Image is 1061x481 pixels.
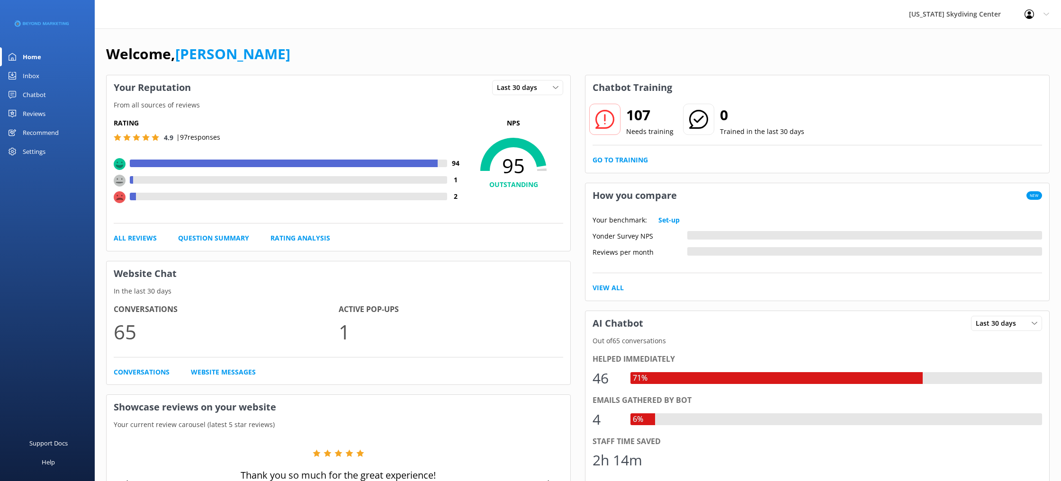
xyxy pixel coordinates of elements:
p: Out of 65 conversations [585,336,1049,346]
h4: 94 [447,158,464,169]
span: 95 [464,154,563,178]
div: Reviews per month [593,247,687,256]
h4: 1 [447,175,464,185]
a: All Reviews [114,233,157,243]
p: Trained in the last 30 days [720,126,804,137]
p: 65 [114,316,339,347]
a: Question Summary [178,233,249,243]
h5: Rating [114,118,464,128]
span: Last 30 days [497,82,543,93]
span: 4.9 [164,133,173,142]
h1: Welcome, [106,43,290,65]
div: Help [42,453,55,472]
div: 71% [630,372,650,384]
div: Reviews [23,104,45,123]
a: Conversations [114,367,170,377]
div: Support Docs [29,434,68,453]
h4: Conversations [114,303,339,316]
a: [PERSON_NAME] [175,44,290,63]
p: Needs training [626,126,674,137]
div: Home [23,47,41,66]
h2: 0 [720,104,804,126]
p: From all sources of reviews [107,100,570,110]
h4: 2 [447,191,464,202]
a: Set-up [658,215,680,225]
div: Yonder Survey NPS [593,231,687,240]
div: Recommend [23,123,59,142]
div: Staff time saved [593,436,1042,448]
h2: 107 [626,104,674,126]
div: Chatbot [23,85,46,104]
img: 3-1676954853.png [14,20,69,27]
h3: AI Chatbot [585,311,650,336]
h4: Active Pop-ups [339,303,564,316]
h3: How you compare [585,183,684,208]
p: Your benchmark: [593,215,647,225]
h3: Chatbot Training [585,75,679,100]
a: Go to Training [593,155,648,165]
h3: Showcase reviews on your website [107,395,570,419]
div: 6% [630,413,646,426]
div: 4 [593,408,621,431]
h4: OUTSTANDING [464,179,563,190]
span: New [1026,191,1042,200]
p: NPS [464,118,563,128]
div: 2h 14m [593,449,642,472]
a: Rating Analysis [270,233,330,243]
p: 1 [339,316,564,347]
span: Last 30 days [976,318,1022,329]
div: Helped immediately [593,353,1042,365]
a: Website Messages [191,367,256,377]
p: In the last 30 days [107,286,570,296]
div: Settings [23,142,45,161]
a: View All [593,283,624,293]
p: Your current review carousel (latest 5 star reviews) [107,419,570,430]
div: Emails gathered by bot [593,394,1042,407]
h3: Website Chat [107,261,570,286]
h3: Your Reputation [107,75,198,100]
p: | 97 responses [176,132,220,143]
div: 46 [593,367,621,390]
div: Inbox [23,66,39,85]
